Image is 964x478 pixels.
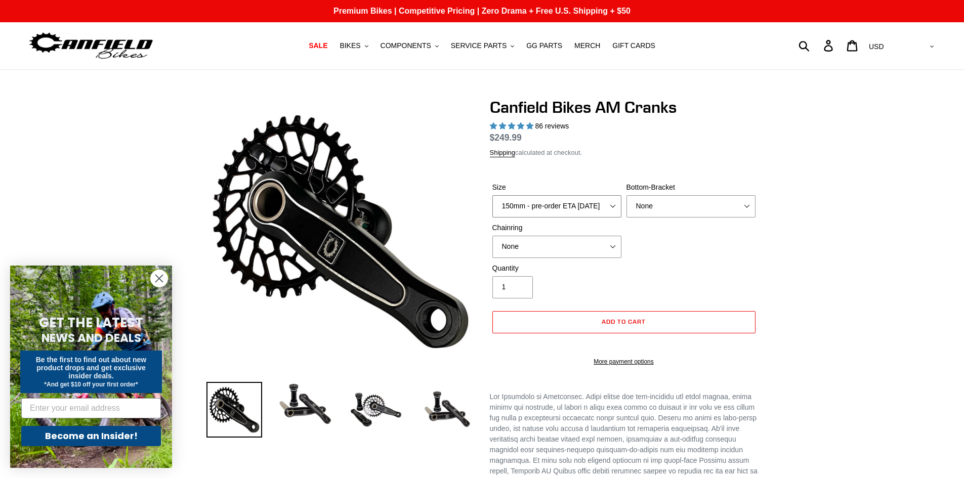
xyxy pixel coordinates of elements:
[490,133,522,143] span: $249.99
[150,270,168,287] button: Close dialog
[521,39,567,53] a: GG PARTS
[607,39,660,53] a: GIFT CARDS
[535,122,569,130] span: 86 reviews
[334,39,373,53] button: BIKES
[36,356,147,380] span: Be the first to find out about new product drops and get exclusive insider deals.
[569,39,605,53] a: MERCH
[304,39,332,53] a: SALE
[309,41,327,50] span: SALE
[451,41,507,50] span: SERVICE PARTS
[28,30,154,62] img: Canfield Bikes
[490,122,535,130] span: 4.97 stars
[21,426,161,446] button: Become an Insider!
[44,381,138,388] span: *And get $10 off your first order*
[419,382,475,438] img: Load image into Gallery viewer, CANFIELD-AM_DH-CRANKS
[21,398,161,418] input: Enter your email address
[381,41,431,50] span: COMPONENTS
[446,39,519,53] button: SERVICE PARTS
[602,318,646,325] span: Add to cart
[340,41,360,50] span: BIKES
[41,330,141,346] span: NEWS AND DEALS
[492,357,756,366] a: More payment options
[348,382,404,438] img: Load image into Gallery viewer, Canfield Bikes AM Cranks
[574,41,600,50] span: MERCH
[492,311,756,333] button: Add to cart
[804,34,830,57] input: Search
[492,182,621,193] label: Size
[490,98,758,117] h1: Canfield Bikes AM Cranks
[375,39,444,53] button: COMPONENTS
[612,41,655,50] span: GIFT CARDS
[206,382,262,438] img: Load image into Gallery viewer, Canfield Bikes AM Cranks
[526,41,562,50] span: GG PARTS
[626,182,756,193] label: Bottom-Bracket
[39,314,143,332] span: GET THE LATEST
[492,223,621,233] label: Chainring
[492,263,621,274] label: Quantity
[490,148,758,158] div: calculated at checkout.
[277,382,333,426] img: Load image into Gallery viewer, Canfield Cranks
[490,149,516,157] a: Shipping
